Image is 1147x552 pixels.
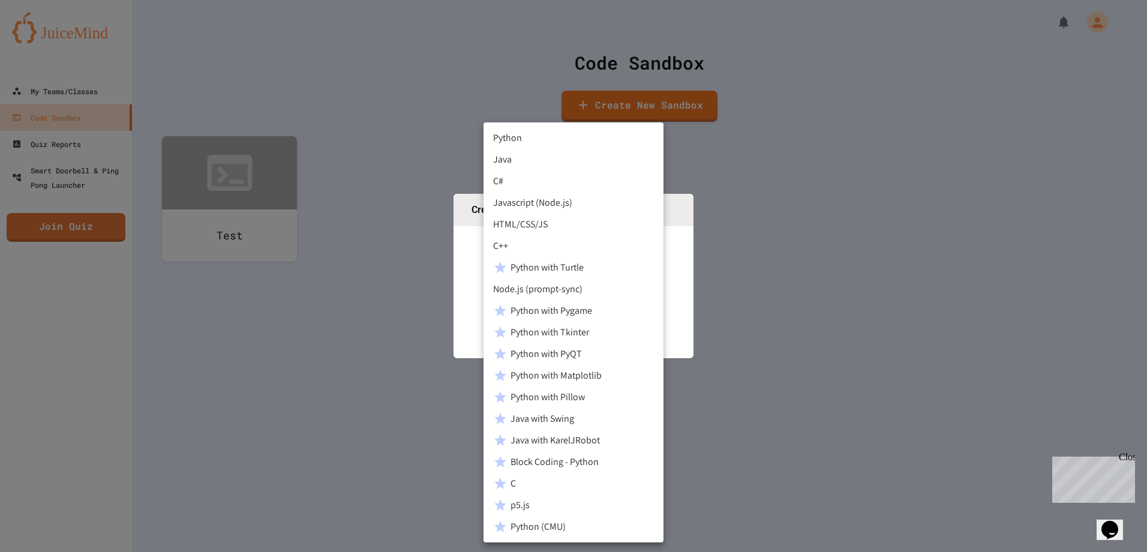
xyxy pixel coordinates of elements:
li: Python with Tkinter [484,322,663,343]
li: Python [484,127,663,149]
li: Python with Pygame [484,300,663,322]
li: Python (CMU) [484,516,663,538]
li: p5.js [484,494,663,516]
div: Chat with us now!Close [5,5,83,76]
li: C# [484,170,663,192]
li: Python with Pillow [484,386,663,408]
iframe: chat widget [1097,504,1135,540]
li: Python with Turtle [484,257,663,278]
li: HTML/CSS/JS [484,214,663,235]
li: Java with Swing [484,408,663,430]
li: Javascript (Node.js) [484,192,663,214]
li: Java [484,149,663,170]
iframe: chat widget [1047,452,1135,503]
li: Block Coding - Python [484,451,663,473]
li: C [484,473,663,494]
li: Python with Matplotlib [484,365,663,386]
li: Node.js (prompt-sync) [484,278,663,300]
li: Java with KarelJRobot [484,430,663,451]
li: Python with PyQT [484,343,663,365]
li: C++ [484,235,663,257]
